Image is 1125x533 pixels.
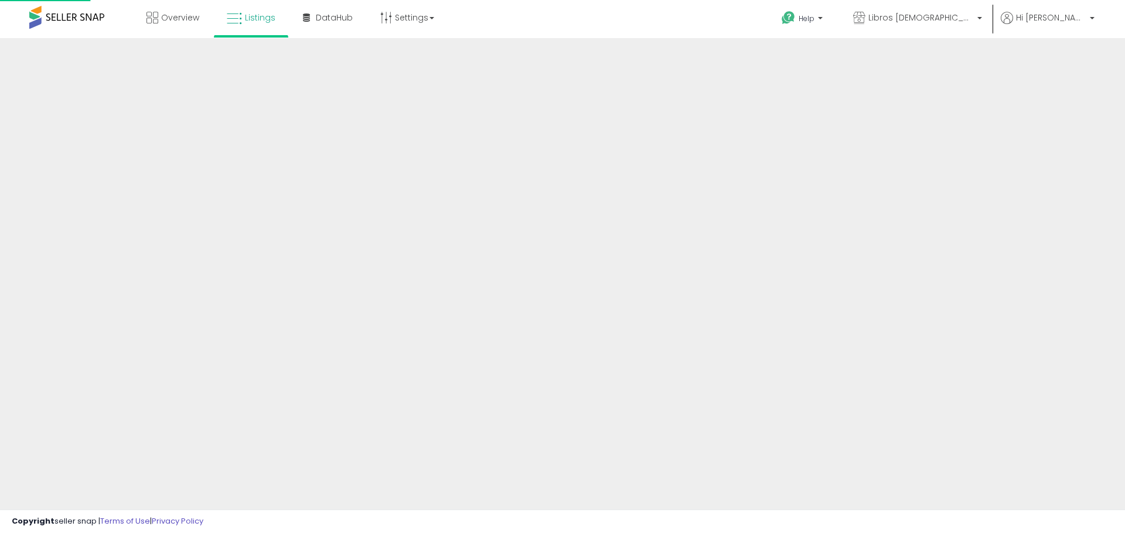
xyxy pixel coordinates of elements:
[781,11,796,25] i: Get Help
[799,13,814,23] span: Help
[100,515,150,527] a: Terms of Use
[1016,12,1086,23] span: Hi [PERSON_NAME]
[316,12,353,23] span: DataHub
[152,515,203,527] a: Privacy Policy
[772,2,834,38] a: Help
[1001,12,1095,38] a: Hi [PERSON_NAME]
[868,12,974,23] span: Libros [DEMOGRAPHIC_DATA]
[12,516,203,527] div: seller snap | |
[245,12,275,23] span: Listings
[161,12,199,23] span: Overview
[12,515,54,527] strong: Copyright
